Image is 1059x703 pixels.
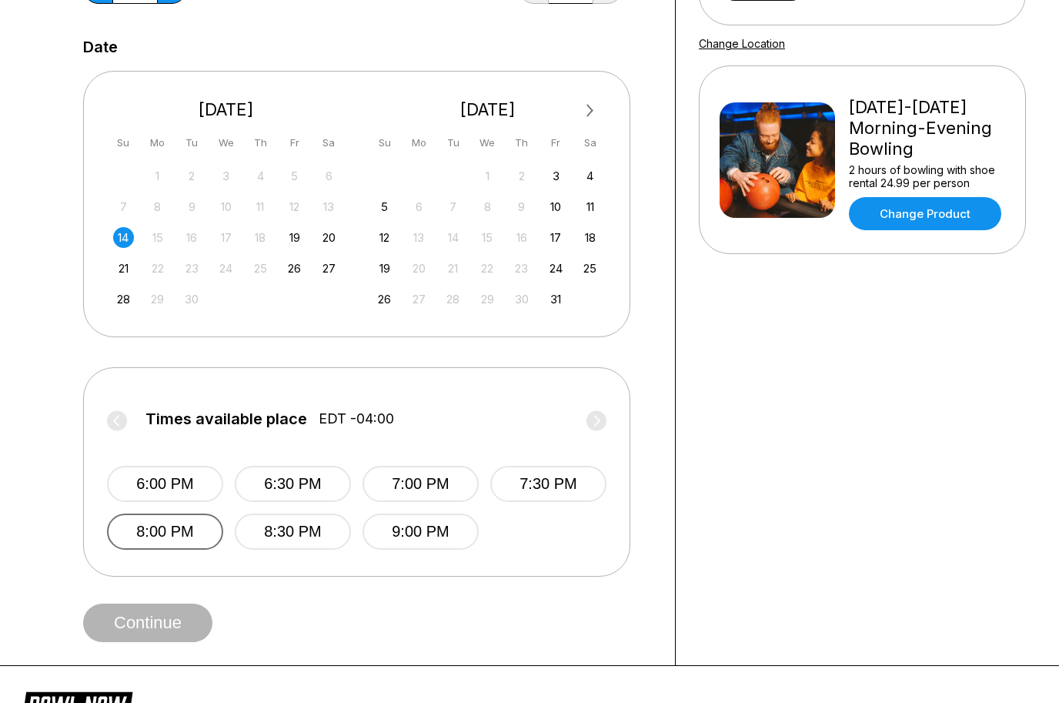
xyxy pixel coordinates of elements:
button: 8:30 PM [235,514,351,551]
div: Choose Friday, October 10th, 2025 [546,197,566,218]
div: Mo [147,133,168,154]
div: Sa [580,133,600,154]
div: Not available Monday, September 8th, 2025 [147,197,168,218]
div: Not available Wednesday, September 24th, 2025 [215,259,236,280]
button: Next Month [578,99,603,124]
div: Not available Wednesday, October 29th, 2025 [477,290,498,310]
div: Not available Monday, September 15th, 2025 [147,228,168,249]
div: Not available Thursday, October 9th, 2025 [511,197,532,218]
div: Mo [409,133,429,154]
div: month 2025-10 [372,165,603,310]
button: 8:00 PM [107,514,223,551]
div: Choose Saturday, September 20th, 2025 [319,228,339,249]
button: 9:00 PM [362,514,479,551]
button: 7:30 PM [490,467,606,503]
div: Not available Monday, October 13th, 2025 [409,228,429,249]
div: Not available Monday, September 29th, 2025 [147,290,168,310]
a: Change Product [849,198,1001,231]
div: Choose Sunday, September 21st, 2025 [113,259,134,280]
div: Choose Saturday, October 25th, 2025 [580,259,600,280]
div: Not available Thursday, October 30th, 2025 [511,290,532,310]
div: [DATE]-[DATE] Morning-Evening Bowling [849,98,1005,160]
div: 2 hours of bowling with shoe rental 24.99 per person [849,164,1005,190]
div: Choose Sunday, October 19th, 2025 [374,259,395,280]
div: Choose Friday, October 31st, 2025 [546,290,566,310]
div: Fr [284,133,305,154]
img: Friday-Sunday Morning-Evening Bowling [720,103,835,219]
div: Not available Tuesday, September 30th, 2025 [182,290,202,310]
div: Not available Thursday, September 4th, 2025 [250,166,271,187]
div: Not available Wednesday, October 22nd, 2025 [477,259,498,280]
div: Not available Thursday, September 18th, 2025 [250,228,271,249]
div: Not available Thursday, October 2nd, 2025 [511,166,532,187]
div: Choose Sunday, September 14th, 2025 [113,228,134,249]
div: Not available Saturday, September 6th, 2025 [319,166,339,187]
div: Su [374,133,395,154]
div: Tu [182,133,202,154]
div: Choose Saturday, October 18th, 2025 [580,228,600,249]
div: [DATE] [369,100,607,121]
div: Not available Tuesday, October 28th, 2025 [443,290,463,310]
div: Choose Sunday, October 26th, 2025 [374,290,395,310]
div: Not available Thursday, October 23rd, 2025 [511,259,532,280]
div: Not available Monday, October 27th, 2025 [409,290,429,310]
div: Not available Thursday, September 25th, 2025 [250,259,271,280]
div: Fr [546,133,566,154]
div: Choose Friday, September 26th, 2025 [284,259,305,280]
div: Not available Tuesday, October 21st, 2025 [443,259,463,280]
div: Choose Friday, September 19th, 2025 [284,228,305,249]
div: Choose Sunday, October 12th, 2025 [374,228,395,249]
div: Not available Wednesday, September 10th, 2025 [215,197,236,218]
div: Su [113,133,134,154]
div: Not available Wednesday, October 1st, 2025 [477,166,498,187]
div: Not available Monday, September 1st, 2025 [147,166,168,187]
a: Change Location [699,38,785,51]
div: Not available Tuesday, October 14th, 2025 [443,228,463,249]
span: EDT -04:00 [319,411,394,428]
div: Not available Sunday, September 7th, 2025 [113,197,134,218]
div: Not available Wednesday, October 8th, 2025 [477,197,498,218]
div: month 2025-09 [111,165,342,310]
label: Date [83,39,118,56]
div: Not available Friday, September 12th, 2025 [284,197,305,218]
div: Choose Saturday, October 4th, 2025 [580,166,600,187]
div: Th [250,133,271,154]
div: Choose Friday, October 3rd, 2025 [546,166,566,187]
div: Not available Friday, September 5th, 2025 [284,166,305,187]
div: Not available Thursday, October 16th, 2025 [511,228,532,249]
div: Sa [319,133,339,154]
div: Not available Saturday, September 13th, 2025 [319,197,339,218]
div: Not available Monday, October 20th, 2025 [409,259,429,280]
button: 7:00 PM [362,467,479,503]
div: Choose Sunday, October 5th, 2025 [374,197,395,218]
div: Not available Monday, September 22nd, 2025 [147,259,168,280]
div: Choose Friday, October 17th, 2025 [546,228,566,249]
div: Th [511,133,532,154]
div: Not available Thursday, September 11th, 2025 [250,197,271,218]
button: 6:00 PM [107,467,223,503]
div: Choose Friday, October 24th, 2025 [546,259,566,280]
div: Not available Tuesday, September 9th, 2025 [182,197,202,218]
div: Choose Saturday, October 11th, 2025 [580,197,600,218]
div: Not available Wednesday, September 3rd, 2025 [215,166,236,187]
div: Tu [443,133,463,154]
div: Not available Wednesday, October 15th, 2025 [477,228,498,249]
div: We [477,133,498,154]
button: 6:30 PM [235,467,351,503]
span: Times available place [145,411,307,428]
div: [DATE] [107,100,346,121]
div: Choose Sunday, September 28th, 2025 [113,290,134,310]
div: Not available Tuesday, October 7th, 2025 [443,197,463,218]
div: Not available Wednesday, September 17th, 2025 [215,228,236,249]
div: Not available Tuesday, September 16th, 2025 [182,228,202,249]
div: Not available Tuesday, September 23rd, 2025 [182,259,202,280]
div: Not available Monday, October 6th, 2025 [409,197,429,218]
div: Not available Tuesday, September 2nd, 2025 [182,166,202,187]
div: We [215,133,236,154]
div: Choose Saturday, September 27th, 2025 [319,259,339,280]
